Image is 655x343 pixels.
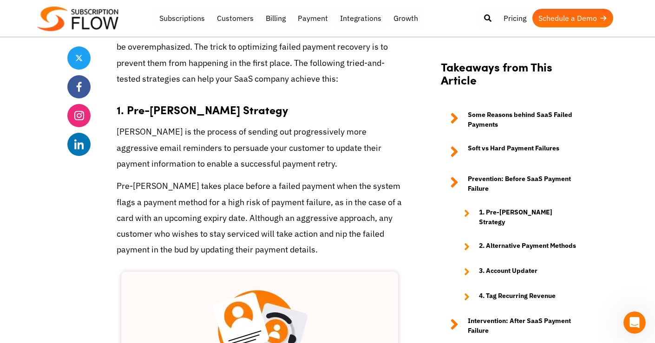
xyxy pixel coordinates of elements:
[292,9,334,27] a: Payment
[468,110,578,129] strong: Some Reasons behind SaaS Failed Payments
[117,178,403,258] p: Pre-[PERSON_NAME] takes place before a failed payment when the system flags a payment method for ...
[334,9,387,27] a: Integrations
[479,207,578,227] strong: 1. Pre-[PERSON_NAME] Strategy
[455,241,578,252] a: 2. Alternative Payment Methods
[441,143,578,160] a: Soft vs Hard Payment Failures
[455,266,578,277] a: 3. Account Updater
[479,241,576,252] strong: 2. Alternative Payment Methods
[441,110,578,129] a: Some Reasons behind SaaS Failed Payments
[479,291,556,302] strong: 4. Tag Recurring Revenue
[532,9,613,27] a: Schedule a Demo
[117,23,403,87] p: The importance of proactive decision-making in the payments space cannot be overemphasized. The t...
[455,291,578,302] a: 4. Tag Recurring Revenue
[441,174,578,194] a: Prevention: Before SaaS Payment Failure
[260,9,292,27] a: Billing
[387,9,424,27] a: Growth
[211,9,260,27] a: Customers
[117,102,288,117] strong: 1. Pre-[PERSON_NAME] Strategy
[455,207,578,227] a: 1. Pre-[PERSON_NAME] Strategy
[468,174,578,194] strong: Prevention: Before SaaS Payment Failure
[468,143,559,160] strong: Soft vs Hard Payment Failures
[117,124,403,172] p: [PERSON_NAME] is the process of sending out progressively more aggressive email reminders to pers...
[479,266,537,277] strong: 3. Account Updater
[441,60,578,96] h2: Takeaways from This Article
[37,6,118,31] img: Subscriptionflow
[441,316,578,336] a: Intervention: After SaaS Payment Failure
[153,9,211,27] a: Subscriptions
[623,311,646,334] iframe: Intercom live chat
[468,316,578,336] strong: Intervention: After SaaS Payment Failure
[498,9,532,27] a: Pricing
